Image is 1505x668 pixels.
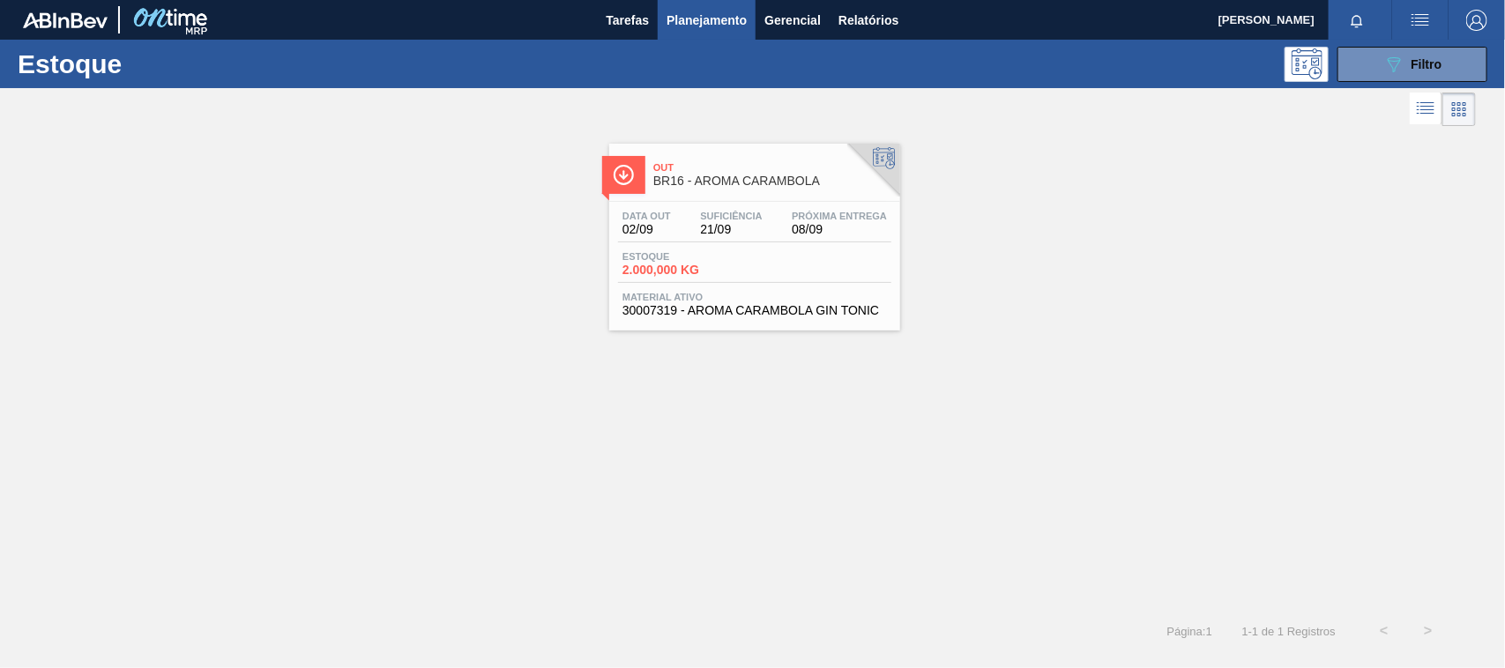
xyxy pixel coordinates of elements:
[764,10,821,31] span: Gerencial
[667,10,747,31] span: Planejamento
[1442,93,1476,126] div: Visão em Cards
[700,223,762,236] span: 21/09
[1410,10,1431,31] img: userActions
[1167,625,1212,638] span: Página : 1
[622,263,746,277] span: 2.000,000 KG
[596,130,909,330] a: ÍconeOutBR16 - AROMA CARAMBOLAData out02/09Suficiência21/09Próxima Entrega08/09Estoque2.000,000 K...
[622,251,746,262] span: Estoque
[613,164,635,186] img: Ícone
[792,223,887,236] span: 08/09
[622,292,887,302] span: Material ativo
[1329,8,1385,33] button: Notificações
[606,10,649,31] span: Tarefas
[1337,47,1487,82] button: Filtro
[1410,93,1442,126] div: Visão em Lista
[23,12,108,28] img: TNhmsLtSVTkK8tSr43FrP2fwEKptu5GPRR3wAAAABJRU5ErkJggg==
[838,10,898,31] span: Relatórios
[622,304,887,317] span: 30007319 - AROMA CARAMBOLA GIN TONIC
[1362,609,1406,653] button: <
[622,223,671,236] span: 02/09
[1406,609,1450,653] button: >
[622,211,671,221] span: Data out
[653,174,891,188] span: BR16 - AROMA CARAMBOLA
[700,211,762,221] span: Suficiência
[1412,57,1442,71] span: Filtro
[1466,10,1487,31] img: Logout
[1285,47,1329,82] div: Pogramando: nenhum usuário selecionado
[792,211,887,221] span: Próxima Entrega
[18,54,276,74] h1: Estoque
[1239,625,1336,638] span: 1 - 1 de 1 Registros
[653,162,891,173] span: Out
